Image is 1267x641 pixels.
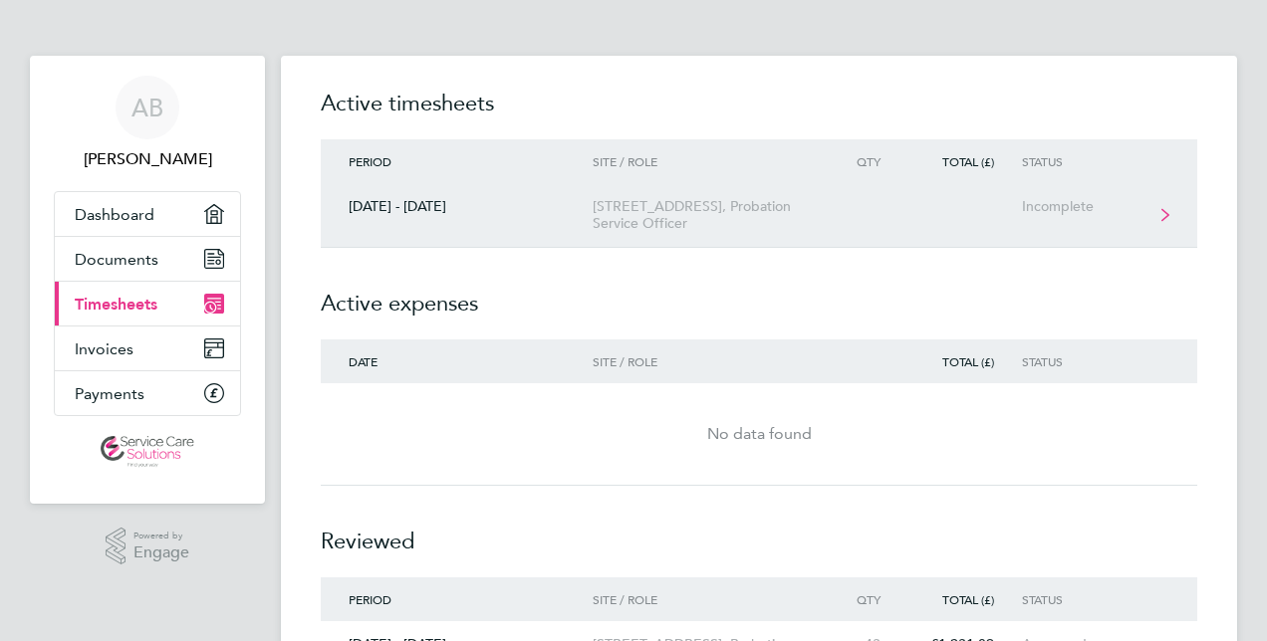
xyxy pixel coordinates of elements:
div: [DATE] - [DATE] [321,198,593,215]
span: Payments [75,384,144,403]
div: Site / Role [593,592,821,606]
div: Total (£) [908,154,1022,168]
div: [STREET_ADDRESS], Probation Service Officer [593,198,821,232]
a: [DATE] - [DATE][STREET_ADDRESS], Probation Service OfficerIncomplete [321,183,1197,248]
span: AB [131,95,163,120]
span: Powered by [133,528,189,544]
a: Documents [55,237,240,281]
div: No data found [321,422,1197,446]
a: Powered byEngage [106,528,190,565]
div: Date [321,354,593,368]
h2: Active expenses [321,248,1197,339]
img: servicecare-logo-retina.png [101,436,194,468]
div: Status [1022,154,1144,168]
div: Status [1022,354,1144,368]
div: Qty [821,592,908,606]
div: Qty [821,154,908,168]
h2: Active timesheets [321,88,1197,139]
div: Total (£) [908,354,1022,368]
a: Invoices [55,326,240,370]
a: Dashboard [55,192,240,236]
span: Period [349,153,391,169]
div: Site / Role [593,354,821,368]
a: AB[PERSON_NAME] [54,76,241,171]
span: Invoices [75,339,133,358]
h2: Reviewed [321,486,1197,577]
span: Anthony Butterfield [54,147,241,171]
span: Dashboard [75,205,154,224]
a: Go to home page [54,436,241,468]
span: Period [349,591,391,607]
div: Site / Role [593,154,821,168]
a: Timesheets [55,282,240,325]
div: Status [1022,592,1144,606]
span: Timesheets [75,295,157,314]
nav: Main navigation [30,56,265,504]
span: Documents [75,250,158,269]
a: Payments [55,371,240,415]
div: Incomplete [1022,198,1144,215]
div: Total (£) [908,592,1022,606]
span: Engage [133,544,189,561]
